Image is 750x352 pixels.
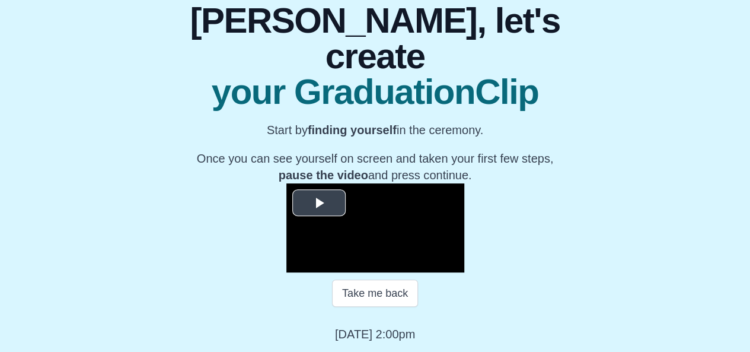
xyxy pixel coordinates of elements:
[187,122,563,138] p: Start by in the ceremony.
[332,280,418,307] button: Take me back
[308,123,397,137] b: finding yourself
[286,183,464,272] div: Video Player
[187,150,563,183] p: Once you can see yourself on screen and taken your first few steps, and press continue.
[279,169,368,182] b: pause the video
[187,74,563,110] span: your GraduationClip
[335,326,415,343] p: [DATE] 2:00pm
[187,3,563,74] span: [PERSON_NAME], let's create
[292,189,346,216] button: Play Video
